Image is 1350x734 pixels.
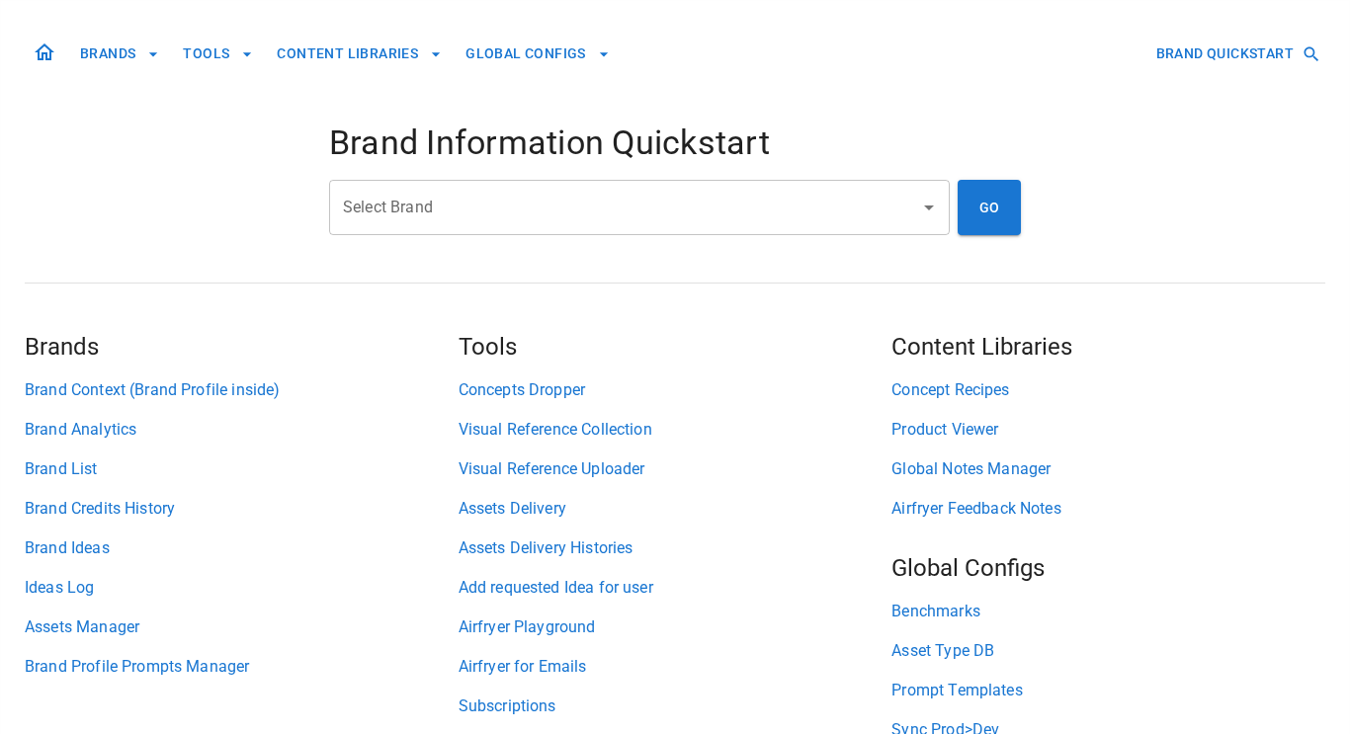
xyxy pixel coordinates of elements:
h5: Content Libraries [891,331,1325,363]
a: Prompt Templates [891,679,1325,702]
button: Open [915,194,943,221]
a: Visual Reference Collection [459,418,892,442]
h5: Tools [459,331,892,363]
a: Benchmarks [891,600,1325,623]
a: Concepts Dropper [459,378,892,402]
a: Product Viewer [891,418,1325,442]
a: Brand Credits History [25,497,459,521]
a: Brand Context (Brand Profile inside) [25,378,459,402]
a: Brand List [25,457,459,481]
a: Add requested Idea for user [459,576,892,600]
a: Assets Delivery Histories [459,536,892,560]
button: TOOLS [175,36,261,72]
a: Visual Reference Uploader [459,457,892,481]
button: GO [958,180,1021,235]
a: Ideas Log [25,576,459,600]
a: Assets Delivery [459,497,892,521]
a: Asset Type DB [891,639,1325,663]
a: Global Notes Manager [891,457,1325,481]
a: Airfryer Feedback Notes [891,497,1325,521]
a: Subscriptions [459,694,892,718]
h4: Brand Information Quickstart [329,122,1021,164]
a: Assets Manager [25,615,459,639]
button: CONTENT LIBRARIES [269,36,450,72]
h5: Brands [25,331,459,363]
a: Airfryer Playground [459,615,892,639]
a: Airfryer for Emails [459,655,892,679]
a: Brand Profile Prompts Manager [25,655,459,679]
a: Brand Ideas [25,536,459,560]
button: BRANDS [72,36,167,72]
button: GLOBAL CONFIGS [458,36,618,72]
h5: Global Configs [891,552,1325,584]
a: Brand Analytics [25,418,459,442]
button: BRAND QUICKSTART [1148,36,1325,72]
a: Concept Recipes [891,378,1325,402]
